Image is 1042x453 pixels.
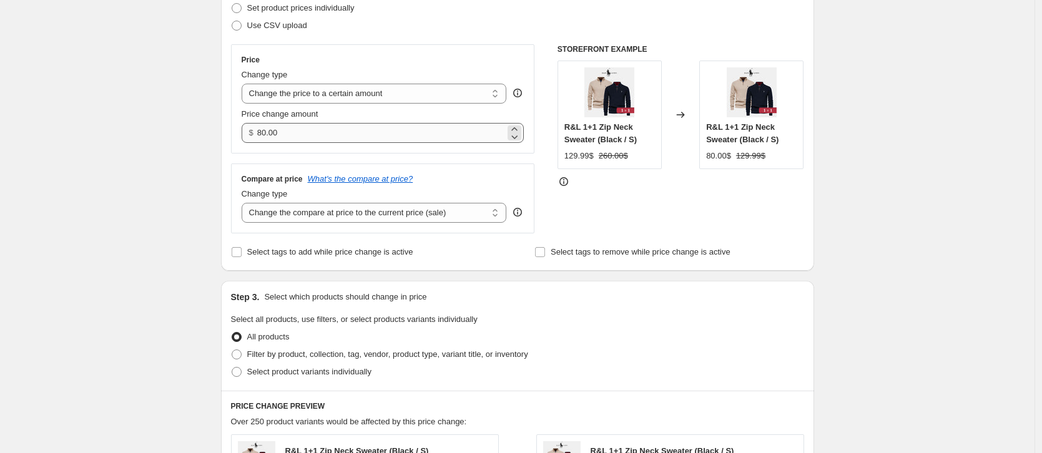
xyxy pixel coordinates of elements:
h2: Step 3. [231,291,260,303]
img: BEIGE-BLEU_80x.jpg [584,67,634,117]
div: help [511,87,524,99]
span: All products [247,332,290,341]
div: 80.00$ [706,150,731,162]
input: 80.00 [257,123,505,143]
span: R&L 1+1 Zip Neck Sweater (Black / S) [564,122,637,144]
span: $ [249,128,253,137]
strike: 129.99$ [736,150,765,162]
span: R&L 1+1 Zip Neck Sweater (Black / S) [706,122,779,144]
h6: PRICE CHANGE PREVIEW [231,401,804,411]
span: Select tags to add while price change is active [247,247,413,256]
strike: 260.00$ [599,150,628,162]
h6: STOREFRONT EXAMPLE [558,44,804,54]
div: 129.99$ [564,150,594,162]
span: Select tags to remove while price change is active [551,247,730,256]
span: Price change amount [242,109,318,119]
span: Set product prices individually [247,3,355,12]
span: Change type [242,70,288,79]
button: What's the compare at price? [308,174,413,183]
span: Use CSV upload [247,21,307,30]
h3: Price [242,55,260,65]
span: Over 250 product variants would be affected by this price change: [231,417,467,426]
h3: Compare at price [242,174,303,184]
div: help [511,206,524,218]
span: Select all products, use filters, or select products variants individually [231,314,478,324]
span: Filter by product, collection, tag, vendor, product type, variant title, or inventory [247,349,528,359]
img: BEIGE-BLEU_80x.jpg [727,67,777,117]
span: Select product variants individually [247,367,371,376]
span: Change type [242,189,288,198]
p: Select which products should change in price [264,291,426,303]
